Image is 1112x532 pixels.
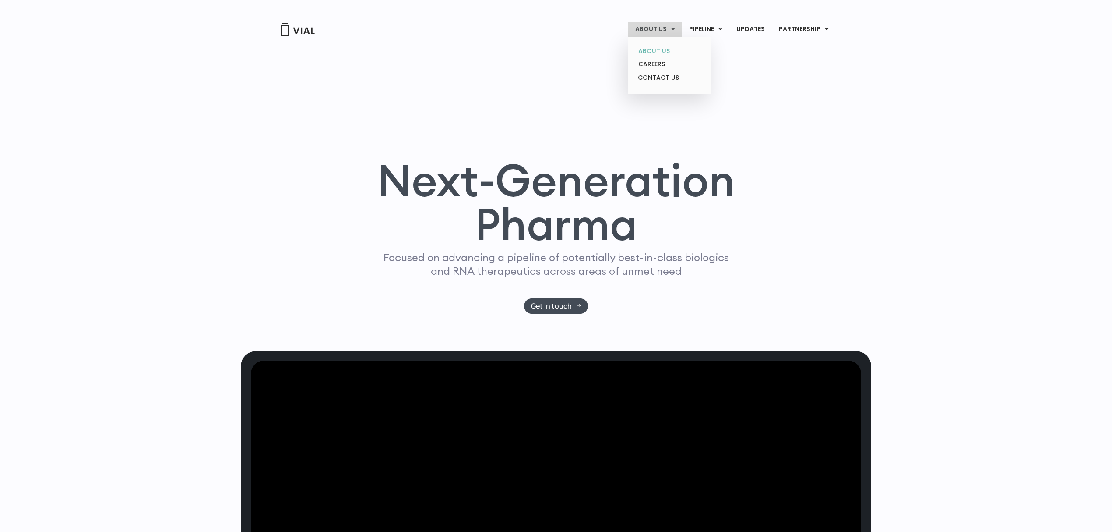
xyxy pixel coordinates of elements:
[772,22,836,37] a: PARTNERSHIPMenu Toggle
[631,57,708,71] a: CAREERS
[380,251,732,278] p: Focused on advancing a pipeline of potentially best-in-class biologics and RNA therapeutics acros...
[628,22,682,37] a: ABOUT USMenu Toggle
[631,44,708,58] a: ABOUT US
[682,22,729,37] a: PIPELINEMenu Toggle
[524,298,588,314] a: Get in touch
[280,23,315,36] img: Vial Logo
[366,158,746,247] h1: Next-Generation Pharma
[631,71,708,85] a: CONTACT US
[531,303,572,309] span: Get in touch
[729,22,771,37] a: UPDATES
